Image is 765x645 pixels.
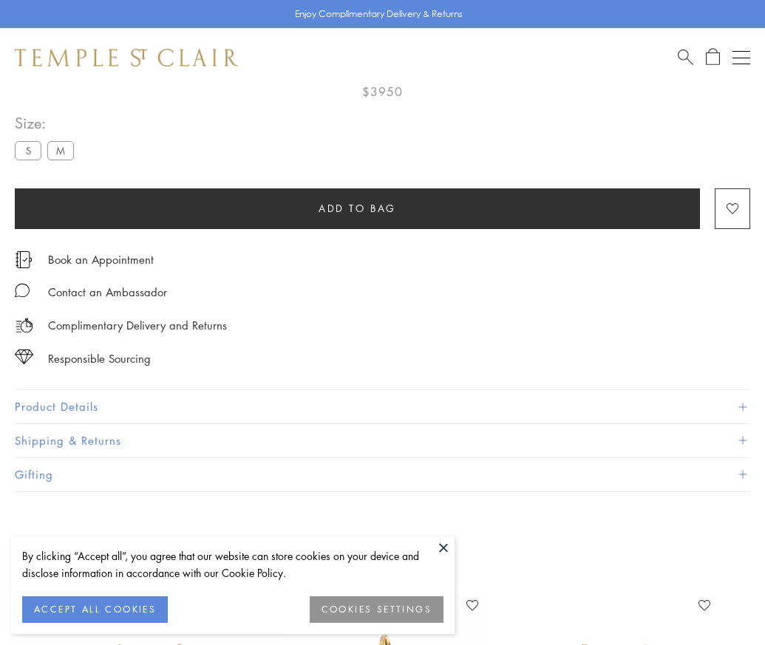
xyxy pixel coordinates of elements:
label: M [47,141,74,160]
button: ACCEPT ALL COOKIES [22,596,168,623]
a: Search [678,48,693,66]
p: Enjoy Complimentary Delivery & Returns [295,7,463,21]
button: Add to bag [15,188,700,229]
div: Contact an Ambassador [48,283,167,301]
button: Gifting [15,458,750,491]
button: Open navigation [732,49,750,66]
button: Shipping & Returns [15,424,750,457]
img: icon_delivery.svg [15,316,33,335]
span: $3950 [362,82,403,101]
img: icon_appointment.svg [15,251,33,268]
img: Temple St. Clair [15,49,238,66]
img: MessageIcon-01_2.svg [15,283,30,298]
button: Product Details [15,390,750,423]
p: Complimentary Delivery and Returns [48,316,227,335]
label: S [15,141,41,160]
a: Open Shopping Bag [706,48,720,66]
span: Size: [15,111,80,135]
button: COOKIES SETTINGS [310,596,443,623]
a: Book an Appointment [48,251,154,267]
span: Add to bag [319,200,396,216]
div: Responsible Sourcing [48,349,151,368]
img: icon_sourcing.svg [15,349,33,364]
div: By clicking “Accept all”, you agree that our website can store cookies on your device and disclos... [22,547,443,581]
